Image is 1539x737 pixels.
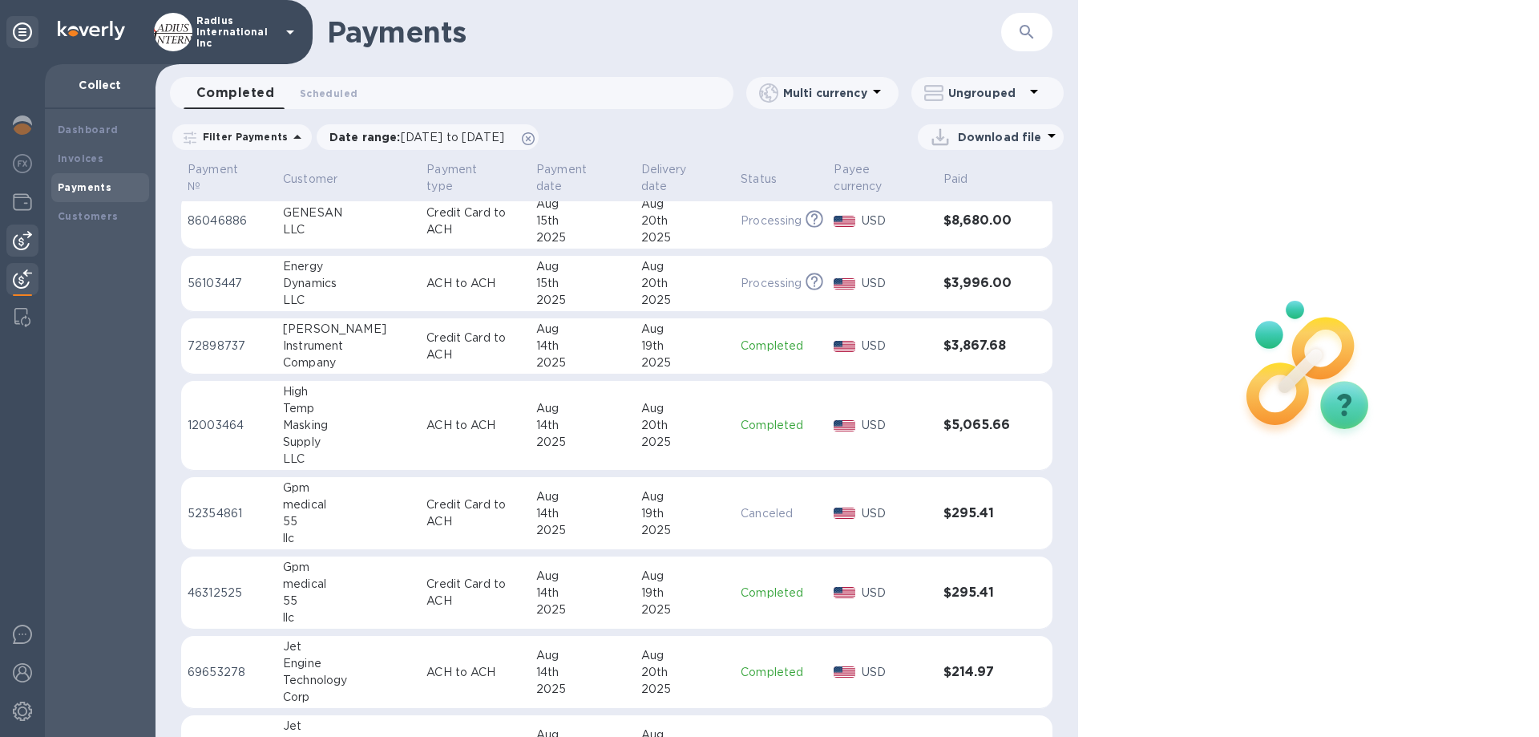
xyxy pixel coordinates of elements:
div: Aug [536,568,628,585]
h3: $295.41 [943,585,1020,601]
p: Completed [741,338,821,354]
div: 19th [641,505,729,522]
p: Multi currency [783,85,867,101]
img: Logo [58,21,125,40]
b: Customers [58,210,119,222]
b: Payments [58,181,111,193]
span: [DATE] to [DATE] [401,131,504,144]
p: USD [862,664,931,681]
p: Ungrouped [948,85,1024,101]
img: USD [834,278,855,290]
p: Payment № [188,161,249,195]
span: Paid [943,171,989,188]
div: 2025 [536,292,628,309]
p: 46312525 [188,585,270,601]
div: 20th [641,417,729,434]
span: Customer [283,171,358,188]
div: 2025 [641,292,729,309]
img: USD [834,216,855,227]
span: Payment date [536,161,628,195]
b: Dashboard [58,124,119,136]
p: USD [862,275,931,292]
div: Technology [283,672,414,689]
div: LLC [283,292,414,309]
div: Energy [283,258,414,275]
div: 19th [641,338,729,354]
div: 15th [536,275,628,292]
p: Canceled [741,505,821,522]
div: Aug [641,488,729,505]
div: 19th [641,585,729,601]
p: Payee currency [834,161,909,195]
div: High [283,383,414,400]
div: 14th [536,417,628,434]
p: USD [862,338,931,354]
div: LLC [283,451,414,468]
div: 2025 [536,229,628,246]
div: Jet [283,638,414,655]
h3: $295.41 [943,506,1020,521]
p: 56103447 [188,275,270,292]
div: 2025 [536,681,628,698]
h1: Payments [327,15,907,49]
div: 55 [283,513,414,530]
div: 20th [641,213,729,229]
p: 86046886 [188,213,270,229]
p: 72898737 [188,338,270,354]
div: [PERSON_NAME] [283,321,414,338]
p: Status [741,171,777,188]
div: 14th [536,338,628,354]
p: 52354861 [188,505,270,522]
img: Wallets [13,192,32,212]
img: Foreign exchange [13,154,32,173]
p: Credit Card to ACH [426,496,523,530]
p: Date range : [329,129,512,145]
div: 14th [536,664,628,681]
div: 20th [641,664,729,681]
img: USD [834,587,855,598]
p: Completed [741,664,821,681]
div: medical [283,496,414,513]
span: Payment type [426,161,523,195]
h3: $214.97 [943,665,1020,680]
div: Company [283,354,414,371]
img: USD [834,666,855,678]
p: Paid [943,171,968,188]
div: Aug [536,196,628,213]
div: Corp [283,689,414,706]
span: Payment № [188,161,270,195]
p: ACH to ACH [426,664,523,681]
div: 2025 [641,522,729,539]
p: 69653278 [188,664,270,681]
p: Download file [958,129,1042,145]
span: Delivery date [641,161,729,195]
h3: $8,680.00 [943,213,1020,229]
div: GENESAN [283,204,414,221]
p: Credit Card to ACH [426,330,523,363]
div: Supply [283,434,414,451]
img: USD [834,420,855,431]
div: Aug [536,321,628,338]
p: USD [862,417,931,434]
img: USD [834,341,855,352]
p: Payment date [536,161,608,195]
div: Gpm [283,480,414,496]
p: Completed [741,417,821,434]
p: Processing [741,213,802,229]
div: Aug [641,568,729,585]
p: Credit Card to ACH [426,576,523,609]
div: 14th [536,585,628,601]
p: Collect [58,77,143,93]
h3: $5,065.66 [943,418,1020,433]
div: 14th [536,505,628,522]
div: 20th [641,275,729,292]
div: 2025 [536,354,628,371]
p: Radius International Inc [196,15,277,49]
div: Aug [536,400,628,417]
p: Credit Card to ACH [426,204,523,238]
div: 2025 [536,434,628,451]
div: 15th [536,213,628,229]
p: ACH to ACH [426,275,523,292]
div: Aug [641,258,729,275]
p: Filter Payments [196,130,288,144]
